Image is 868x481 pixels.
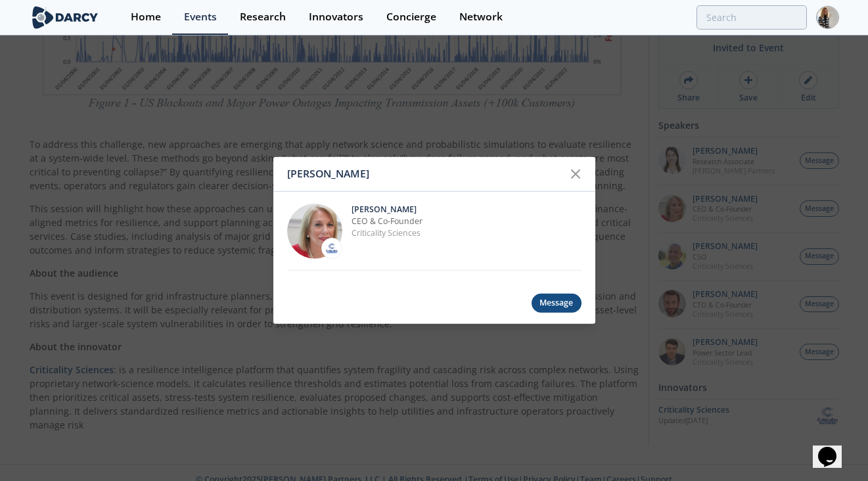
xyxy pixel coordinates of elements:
[459,12,503,22] div: Network
[240,12,286,22] div: Research
[184,12,217,22] div: Events
[309,12,363,22] div: Innovators
[352,227,421,239] a: Criticality Sciences
[131,12,161,22] div: Home
[532,294,582,313] div: Message
[287,203,342,258] img: 7fd099ee-3020-413d-8a27-20701badd6bb
[352,203,582,215] p: [PERSON_NAME]
[352,216,582,227] p: CEO & Co-Founder
[325,242,338,255] img: Criticality Sciences
[287,162,564,187] div: [PERSON_NAME]
[30,6,101,29] img: logo-wide.svg
[697,5,807,30] input: Advanced Search
[816,6,839,29] img: Profile
[386,12,436,22] div: Concierge
[813,428,855,468] iframe: chat widget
